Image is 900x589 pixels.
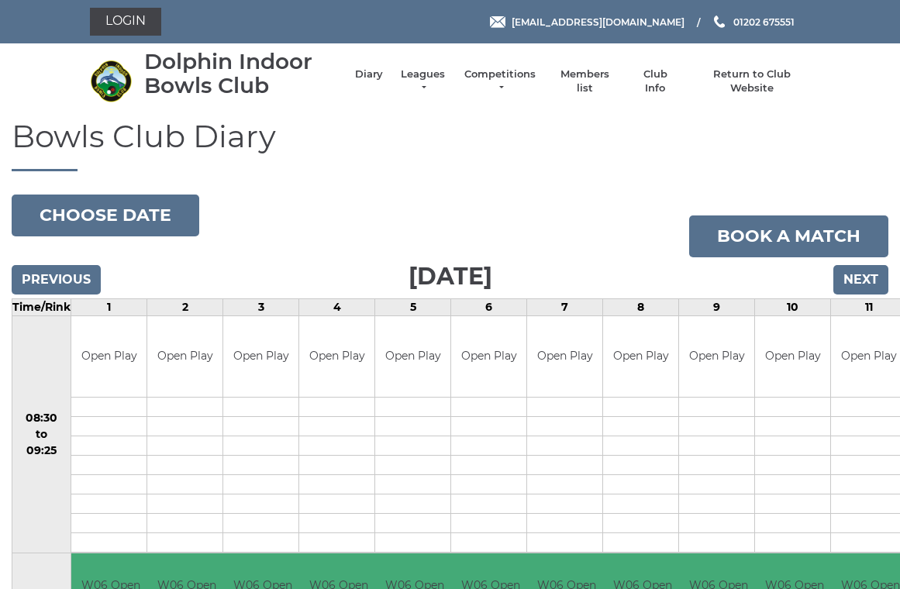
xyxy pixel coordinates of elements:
[12,315,71,553] td: 08:30 to 09:25
[490,16,505,28] img: Email
[633,67,678,95] a: Club Info
[689,215,888,257] a: Book a match
[712,15,795,29] a: Phone us 01202 675551
[12,298,71,315] td: Time/Rink
[451,316,526,398] td: Open Play
[693,67,810,95] a: Return to Club Website
[375,316,450,398] td: Open Play
[463,67,537,95] a: Competitions
[833,265,888,294] input: Next
[527,316,602,398] td: Open Play
[147,298,223,315] td: 2
[147,316,222,398] td: Open Play
[603,298,679,315] td: 8
[223,298,299,315] td: 3
[490,15,684,29] a: Email [EMAIL_ADDRESS][DOMAIN_NAME]
[527,298,603,315] td: 7
[223,316,298,398] td: Open Play
[12,195,199,236] button: Choose date
[355,67,383,81] a: Diary
[375,298,451,315] td: 5
[144,50,340,98] div: Dolphin Indoor Bowls Club
[755,298,831,315] td: 10
[12,265,101,294] input: Previous
[679,298,755,315] td: 9
[12,119,888,171] h1: Bowls Club Diary
[714,15,725,28] img: Phone us
[512,15,684,27] span: [EMAIL_ADDRESS][DOMAIN_NAME]
[299,316,374,398] td: Open Play
[90,8,161,36] a: Login
[755,316,830,398] td: Open Play
[679,316,754,398] td: Open Play
[71,298,147,315] td: 1
[553,67,617,95] a: Members list
[451,298,527,315] td: 6
[733,15,795,27] span: 01202 675551
[299,298,375,315] td: 4
[603,316,678,398] td: Open Play
[90,60,133,102] img: Dolphin Indoor Bowls Club
[398,67,447,95] a: Leagues
[71,316,147,398] td: Open Play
